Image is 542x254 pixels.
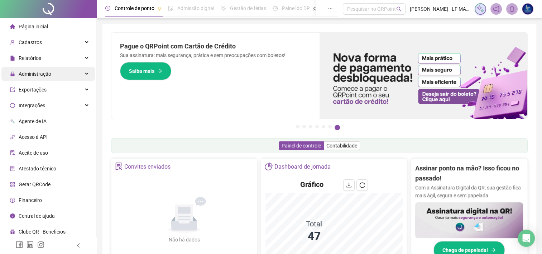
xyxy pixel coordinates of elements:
[16,241,23,248] span: facebook
[415,163,523,184] h2: Assinar ponto na mão? Isso ficou no passado!
[76,243,81,248] span: left
[509,6,515,12] span: bell
[274,161,331,173] div: Dashboard de jornada
[10,40,15,45] span: user-add
[19,197,42,203] span: Financeiro
[415,184,523,199] p: Com a Assinatura Digital da QR, sua gestão fica mais ágil, segura e sem papelada.
[10,71,15,76] span: lock
[410,5,470,13] span: [PERSON_NAME] - LF MANUTENÇÃO INDUSTRIAL
[105,6,110,11] span: clock-circle
[19,39,42,45] span: Cadastros
[19,24,48,29] span: Página inicial
[10,56,15,61] span: file
[19,55,41,61] span: Relatórios
[442,246,488,254] span: Chega de papelada!
[19,150,48,156] span: Aceite de uso
[282,5,310,11] span: Painel do DP
[157,6,162,11] span: pushpin
[115,163,123,170] span: solution
[10,213,15,218] span: info-circle
[19,166,56,171] span: Atestado técnico
[322,125,325,128] button: 5
[313,6,317,11] span: pushpin
[10,103,15,108] span: sync
[10,150,15,155] span: audit
[19,213,55,219] span: Central de ajuda
[346,182,352,188] span: download
[221,6,226,11] span: sun
[124,161,171,173] div: Convites enviados
[328,6,333,11] span: ellipsis
[326,143,357,149] span: Contabilidade
[168,6,173,11] span: file-done
[265,163,272,170] span: pie-chart
[315,125,319,128] button: 4
[10,135,15,140] span: api
[320,33,528,119] img: banner%2F096dab35-e1a4-4d07-87c2-cf089f3812bf.png
[10,182,15,187] span: qrcode
[300,179,323,189] h4: Gráfico
[19,87,47,93] span: Exportações
[19,71,51,77] span: Administração
[37,241,44,248] span: instagram
[302,125,306,128] button: 2
[120,51,311,59] p: Sua assinatura: mais segurança, prática e sem preocupações com boletos!
[10,24,15,29] span: home
[19,134,48,140] span: Acesso à API
[19,103,45,108] span: Integrações
[309,125,312,128] button: 3
[10,198,15,203] span: dollar
[10,166,15,171] span: solution
[19,229,66,235] span: Clube QR - Beneficios
[522,4,533,14] img: 50767
[335,125,340,130] button: 7
[177,5,214,11] span: Admissão digital
[19,182,51,187] span: Gerar QRCode
[328,125,332,128] button: 6
[10,229,15,234] span: gift
[129,67,154,75] span: Saiba mais
[120,41,311,51] h2: Pague o QRPoint com Cartão de Crédito
[476,5,484,13] img: sparkle-icon.fc2bf0ac1784a2077858766a79e2daf3.svg
[230,5,266,11] span: Gestão de férias
[19,118,47,124] span: Agente de IA
[491,248,496,253] span: arrow-right
[518,230,535,247] div: Open Intercom Messenger
[115,5,154,11] span: Controle de ponto
[396,6,402,12] span: search
[296,125,299,128] button: 1
[359,182,365,188] span: reload
[282,143,321,149] span: Painel de controle
[493,6,499,12] span: notification
[157,69,162,74] span: arrow-right
[10,87,15,92] span: export
[273,6,278,11] span: dashboard
[120,62,171,80] button: Saiba mais
[151,236,217,244] div: Não há dados
[415,202,523,238] img: banner%2F02c71560-61a6-44d4-94b9-c8ab97240462.png
[27,241,34,248] span: linkedin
